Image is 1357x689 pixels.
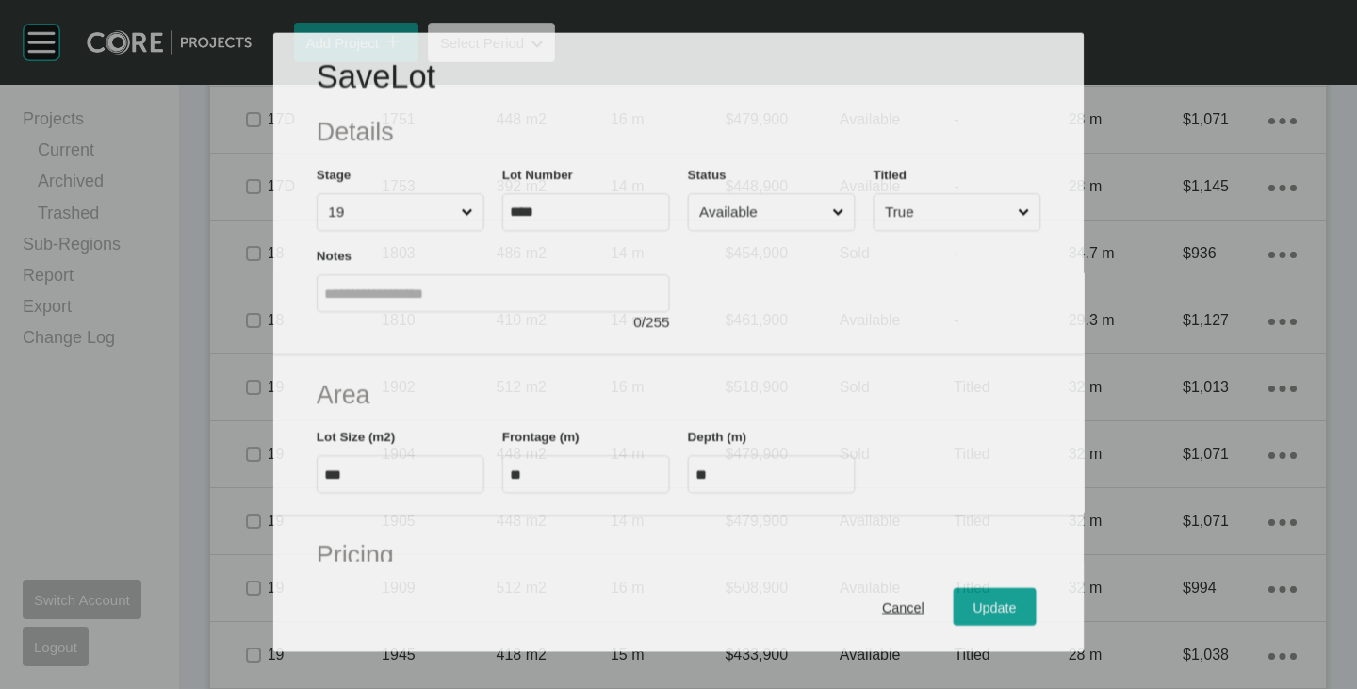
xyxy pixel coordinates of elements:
[695,194,828,230] input: Available
[633,314,642,329] span: 0
[502,429,580,443] label: Frontage (m)
[828,194,847,230] span: Close menu...
[317,377,1040,412] h2: Area
[317,55,1040,100] h1: Save Lot
[502,167,573,181] label: Lot Number
[973,599,1016,615] span: Update
[688,167,727,181] label: Status
[688,429,746,443] label: Depth (m)
[317,248,352,262] label: Notes
[317,114,1040,149] h2: Details
[317,312,670,332] div: / 255
[881,194,1014,230] input: True
[953,588,1036,626] button: Update
[324,194,457,230] input: 19
[862,588,944,626] button: Cancel
[317,537,1040,572] h2: Pricing
[1014,194,1033,230] span: Close menu...
[457,194,476,230] span: Close menu...
[873,167,906,181] label: Titled
[317,167,351,181] label: Stage
[317,429,395,443] label: Lot Size (m2)
[882,599,924,615] span: Cancel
